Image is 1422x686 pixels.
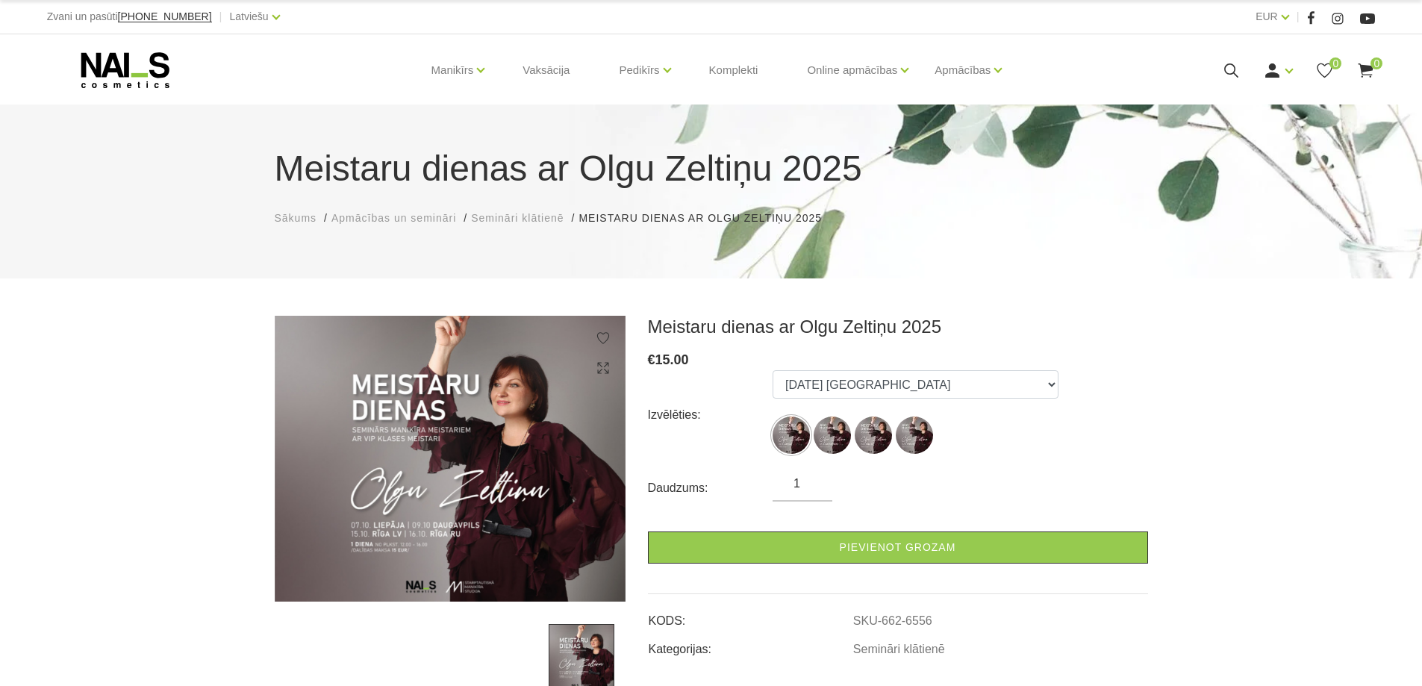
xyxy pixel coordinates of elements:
a: Latviešu [230,7,269,25]
label: Nav atlikumā [855,417,892,454]
a: EUR [1256,7,1278,25]
h1: Meistaru dienas ar Olgu Zeltiņu 2025 [275,142,1148,196]
a: 0 [1315,61,1334,80]
a: Pievienot grozam [648,531,1148,564]
span: 0 [1370,57,1382,69]
a: Pedikīrs [619,40,659,100]
a: [PHONE_NUMBER] [118,11,212,22]
a: Vaksācija [511,34,581,106]
span: 0 [1329,57,1341,69]
img: ... [773,417,810,454]
a: Apmācības un semināri [331,211,456,226]
a: SKU-662-6556 [853,614,932,628]
img: ... [814,417,851,454]
img: ... [855,417,892,454]
a: Manikīrs [431,40,474,100]
a: Sākums [275,211,317,226]
a: Online apmācības [807,40,897,100]
span: Semināri klātienē [471,212,564,224]
h3: Meistaru dienas ar Olgu Zeltiņu 2025 [648,316,1148,338]
img: ... [275,316,626,602]
a: Komplekti [697,34,770,106]
div: Daudzums: [648,476,773,500]
div: Zvani un pasūti [47,7,212,26]
div: Izvēlēties: [648,403,773,427]
span: [PHONE_NUMBER] [118,10,212,22]
span: 15.00 [655,352,689,367]
span: | [219,7,222,26]
td: KODS: [648,602,852,630]
span: Apmācības un semināri [331,212,456,224]
span: € [648,352,655,367]
span: | [1297,7,1300,26]
td: Kategorijas: [648,630,852,658]
li: Meistaru dienas ar Olgu Zeltiņu 2025 [579,211,837,226]
a: Semināri klātienē [853,643,945,656]
a: Apmācības [935,40,991,100]
img: ... [896,417,933,454]
span: Sākums [275,212,317,224]
a: 0 [1356,61,1375,80]
a: Semināri klātienē [471,211,564,226]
